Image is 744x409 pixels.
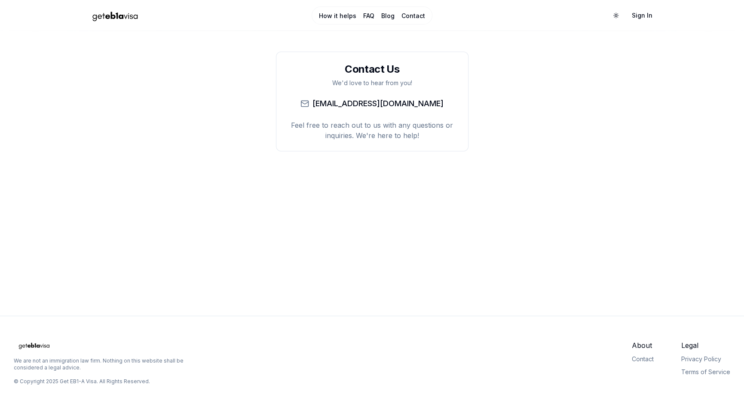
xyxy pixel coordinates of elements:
p: We are not an immigration law firm. Nothing on this website shall be considered a legal advice. [14,357,193,371]
h3: Contact Us [287,62,458,76]
a: Blog [381,12,395,20]
a: Privacy Policy [681,355,721,363]
a: FAQ [363,12,374,20]
a: Contact [632,355,654,363]
p: We'd love to hear from you! [287,79,458,87]
img: geteb1avisa logo [14,340,55,351]
span: Legal [681,340,730,351]
a: Home Page [14,340,193,351]
img: geteb1avisa logo [85,8,145,23]
a: Sign In [625,8,659,23]
span: About [632,340,654,351]
a: Contact [401,12,425,20]
a: How it helps [319,12,356,20]
p: Feel free to reach out to us with any questions or inquiries. We're here to help! [287,120,458,141]
a: Terms of Service [681,368,730,375]
a: Home Page [85,8,276,23]
p: © Copyright 2025 Get EB1-A Visa. All Rights Reserved. [14,378,150,385]
a: [EMAIL_ADDRESS][DOMAIN_NAME] [312,98,444,110]
nav: Main [312,6,432,25]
